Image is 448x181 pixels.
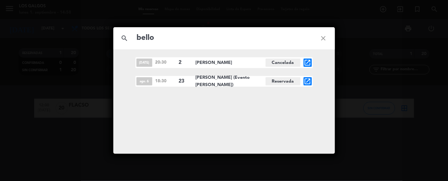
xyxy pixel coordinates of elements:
[266,77,300,85] span: Reservada
[113,27,136,50] i: search
[136,59,152,67] span: [DATE]
[304,78,312,85] i: open_in_new
[304,59,312,66] i: open_in_new
[155,59,176,66] span: 20:30
[136,32,312,45] input: Buscar reservas
[196,59,266,66] span: [PERSON_NAME]
[179,59,190,67] span: 2
[196,74,266,89] span: [PERSON_NAME] (Evento [PERSON_NAME])
[179,77,190,85] span: 23
[136,77,152,85] span: ago. 6
[266,59,300,67] span: Cancelada
[312,27,335,50] i: close
[155,78,176,84] span: 18:30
